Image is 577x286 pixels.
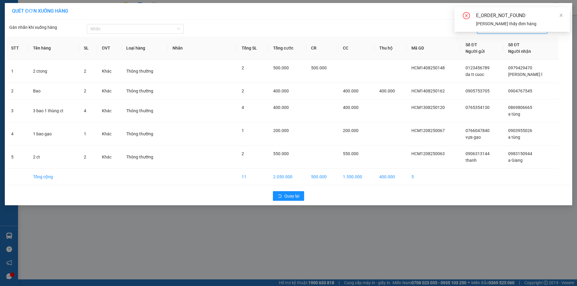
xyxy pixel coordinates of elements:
span: Quay lại [284,193,299,199]
div: E_ORDER_NOT_FOUND [476,12,563,19]
td: 2 ctong [28,60,79,83]
td: 11 [237,169,268,185]
span: 0766047840 [466,128,490,133]
td: Bao [28,83,79,99]
div: Gán nhãn khi xuống hàng [9,24,87,34]
th: ĐVT [97,37,121,60]
td: Thông thường [121,99,168,122]
button: Close [555,3,572,20]
span: HCM1408250148 [411,65,445,70]
th: Mã GD [407,37,461,60]
span: 200.000 [343,128,359,133]
span: 2 [84,89,86,93]
td: 1 bao gạo [28,122,79,146]
span: 2 [242,151,244,156]
span: 550.000 [273,151,289,156]
span: Số ĐT [508,42,520,47]
span: 400.000 [273,105,289,110]
span: 0983150944 [508,151,532,156]
span: 0123456789 [466,65,490,70]
th: SL [79,37,97,60]
span: 0903955026 [508,128,532,133]
th: CR [306,37,338,60]
td: 5 [6,146,28,169]
span: thanh [466,158,477,163]
span: HCM1208250063 [411,151,445,156]
span: HCM1208250067 [411,128,445,133]
span: rollback [278,194,282,199]
span: a Giang [508,158,523,163]
th: Loại hàng [121,37,168,60]
span: Người nhận [508,49,531,54]
td: 5 [407,169,461,185]
th: CC [338,37,374,60]
th: Nhãn [168,37,237,60]
td: 1.550.000 [338,169,374,185]
span: 4 [242,105,244,110]
span: vựa gạo [466,135,481,140]
td: 3 bao 1 thùng ct [28,99,79,122]
td: Khác [97,60,121,83]
span: 2 [84,69,86,74]
td: 2 ct [28,146,79,169]
th: Tên hàng [28,37,79,60]
span: HCM1308250120 [411,105,445,110]
span: 2 [84,155,86,159]
th: Tổng cước [268,37,306,60]
th: Thu hộ [374,37,406,60]
span: 1 [242,128,244,133]
span: 0904767545 [508,89,532,93]
span: 0979429470 [508,65,532,70]
td: Thông thường [121,122,168,146]
span: close-circle [463,12,470,20]
td: 1 [6,60,28,83]
span: 0765354130 [466,105,490,110]
td: Khác [97,122,121,146]
td: Khác [97,99,121,122]
td: 2.050.000 [268,169,306,185]
span: QUÉT ĐƠN XUỐNG HÀNG [12,8,68,14]
span: a tùng [508,135,520,140]
span: 400.000 [273,89,289,93]
span: HCM1408250162 [411,89,445,93]
span: 400.000 [379,89,395,93]
span: 200.000 [273,128,289,133]
span: 400.000 [343,105,359,110]
span: 4 [84,108,86,113]
span: 0869806665 [508,105,532,110]
td: 4 [6,122,28,146]
td: 500.000 [306,169,338,185]
span: 550.000 [343,151,359,156]
td: Thông thường [121,146,168,169]
span: 500.000 [273,65,289,70]
span: close [559,13,563,17]
td: Thông thường [121,60,168,83]
span: 2 [242,65,244,70]
span: Người gửi [466,49,485,54]
td: 400.000 [374,169,406,185]
td: Tổng cộng [28,169,79,185]
td: Khác [97,146,121,169]
td: 2 [6,83,28,99]
span: [PERSON_NAME] l [508,72,542,77]
span: 0906313144 [466,151,490,156]
th: Tổng SL [237,37,268,60]
span: 0905753705 [466,89,490,93]
span: a tùng [508,112,520,116]
span: 2 [242,89,244,93]
td: 3 [6,99,28,122]
span: 400.000 [343,89,359,93]
span: 1 [84,131,86,136]
td: Thông thường [121,83,168,99]
td: Khác [97,83,121,99]
th: STT [6,37,28,60]
span: da tt cuoc [466,72,484,77]
span: 500.000 [311,65,327,70]
button: rollbackQuay lại [273,191,304,201]
span: Số ĐT [466,42,477,47]
div: [PERSON_NAME] thấy đơn hàng [476,20,563,27]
